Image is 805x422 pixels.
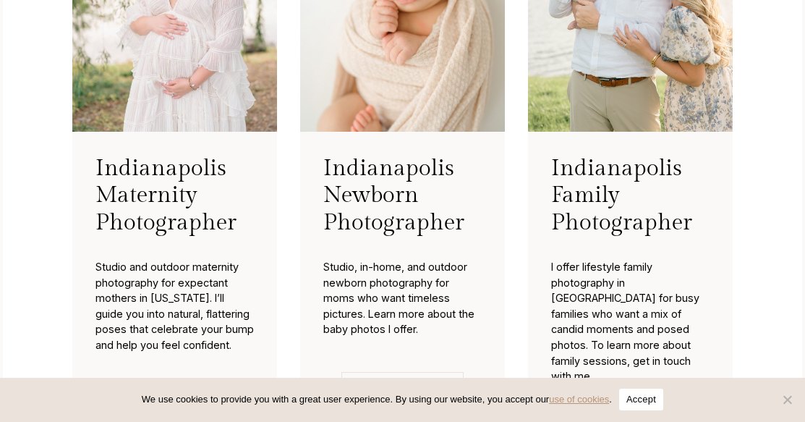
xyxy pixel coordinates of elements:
p: Studio and outdoor maternity photography for expectant mothers in [US_STATE]. I’ll guide you into... [95,248,254,365]
span: No [780,392,794,407]
button: Accept [619,389,663,410]
span: We use cookies to provide you with a great user experience. By using our website, you accept our . [142,392,612,407]
a: See Newborn [341,372,464,407]
h3: Indianapolis Family Photographer [551,155,710,237]
h3: Indianapolis Maternity Photographer [95,155,254,237]
h3: Indianapolis Newborn Photographer [323,155,482,237]
a: use of cookies [549,394,609,405]
p: I offer lifestyle family photography in [GEOGRAPHIC_DATA] for busy families who want a mix of can... [551,248,710,396]
p: Studio, in-home, and outdoor newborn photography for moms who want timeless pictures. Learn more ... [323,248,482,349]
